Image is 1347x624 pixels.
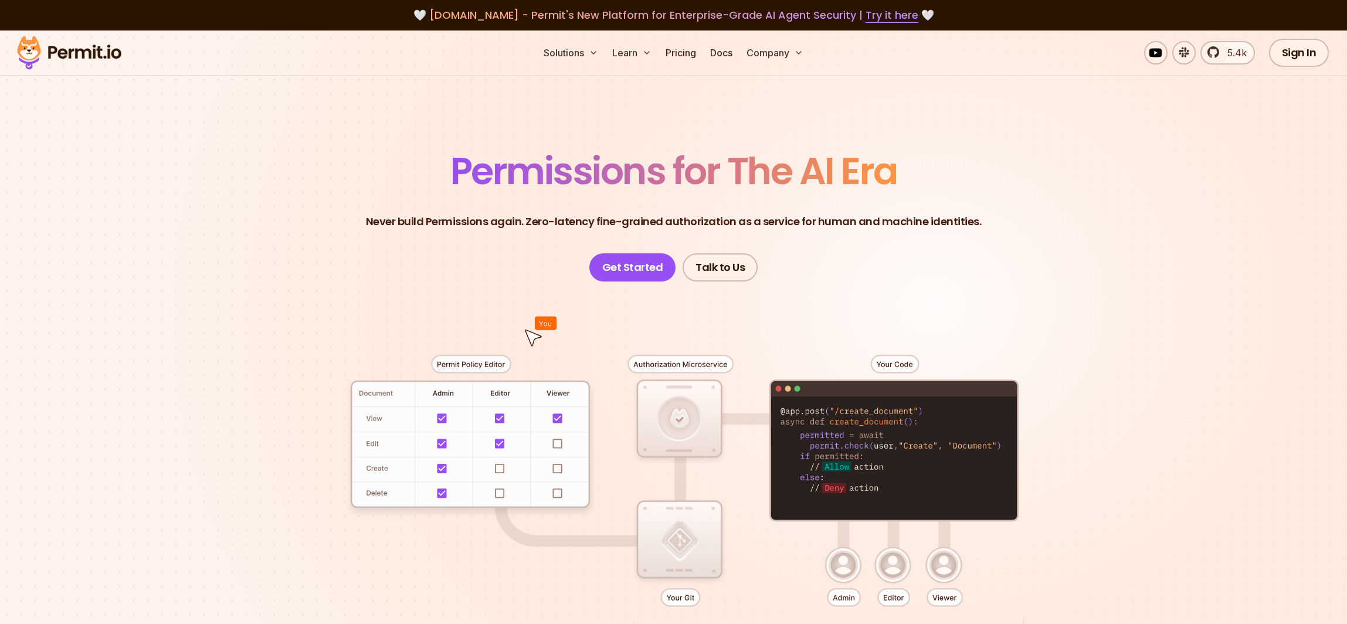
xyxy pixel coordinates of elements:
button: Solutions [539,41,603,65]
p: Never build Permissions again. Zero-latency fine-grained authorization as a service for human and... [366,213,982,230]
a: Talk to Us [683,253,758,282]
div: 🤍 🤍 [28,7,1319,23]
a: Sign In [1269,39,1329,67]
a: Pricing [661,41,701,65]
span: [DOMAIN_NAME] - Permit's New Platform for Enterprise-Grade AI Agent Security | [429,8,918,22]
a: Get Started [589,253,676,282]
a: Docs [705,41,737,65]
a: 5.4k [1200,41,1255,65]
button: Learn [608,41,656,65]
a: Try it here [866,8,918,23]
img: Permit logo [12,33,127,73]
button: Company [742,41,808,65]
span: Permissions for The AI Era [450,145,897,197]
span: 5.4k [1220,46,1247,60]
